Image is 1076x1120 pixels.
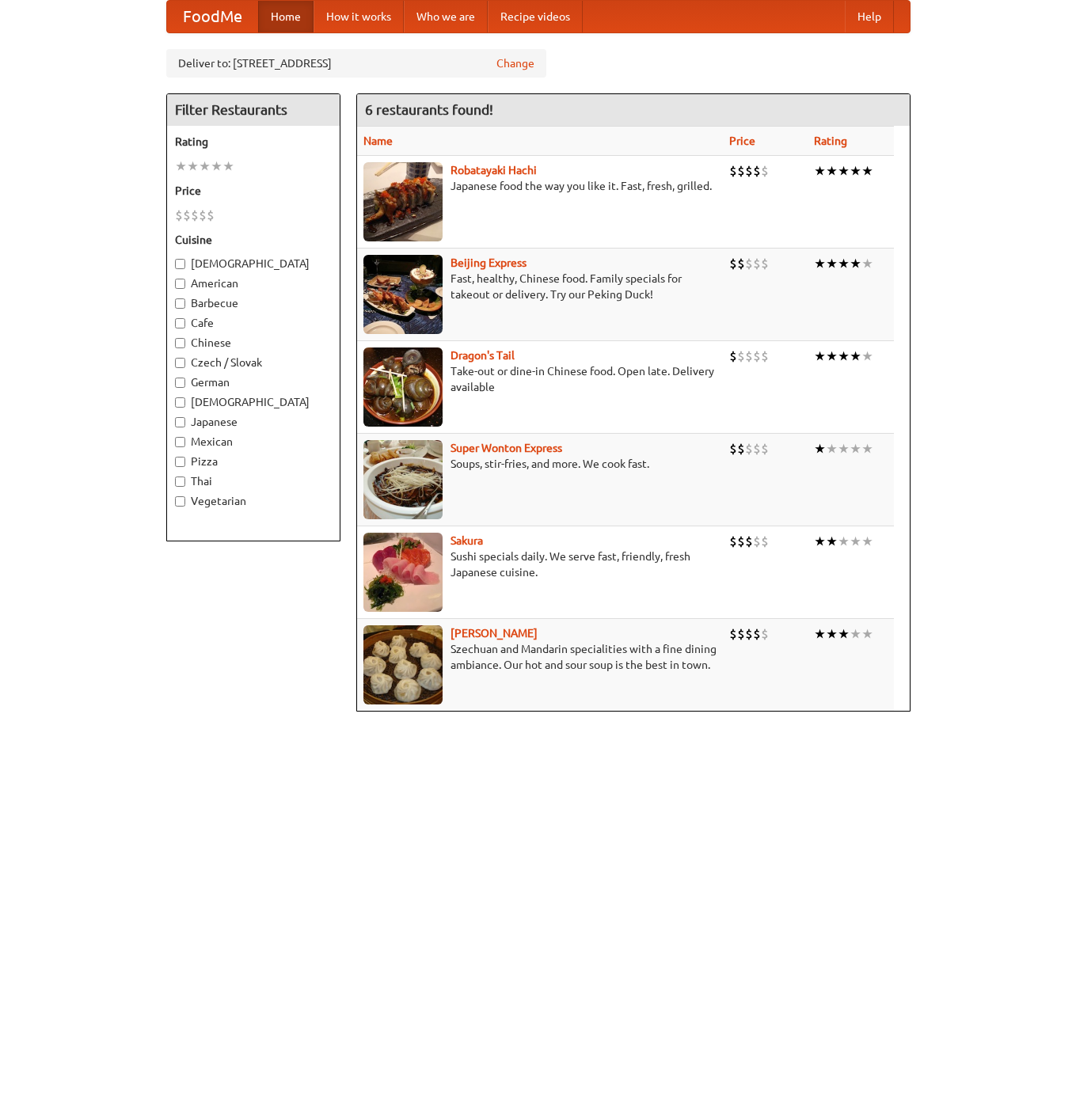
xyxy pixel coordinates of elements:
[175,335,332,351] label: Chinese
[451,627,538,640] a: [PERSON_NAME]
[175,397,185,408] input: [DEMOGRAPHIC_DATA]
[175,134,332,150] h5: Rating
[761,255,769,272] li: $
[167,94,340,126] h4: Filter Restaurants
[363,271,717,302] p: Fast, healthy, Chinese food. Family specials for takeout or delivery. Try our Peking Duck!
[826,347,838,365] li: ★
[258,1,314,32] a: Home
[175,207,183,224] li: $
[845,1,894,32] a: Help
[729,440,737,457] li: $
[175,374,332,390] label: German
[814,440,826,457] li: ★
[175,394,332,410] label: [DEMOGRAPHIC_DATA]
[745,162,753,180] li: $
[737,162,745,180] li: $
[729,255,737,272] li: $
[175,493,332,509] label: Vegetarian
[737,347,745,365] li: $
[861,255,873,272] li: ★
[850,347,861,365] li: ★
[175,496,185,507] input: Vegetarian
[175,318,185,328] input: Cafe
[175,259,185,269] input: [DEMOGRAPHIC_DATA]
[850,162,861,180] li: ★
[175,417,185,427] input: Japanese
[729,135,755,147] a: Price
[814,347,826,365] li: ★
[838,533,850,550] li: ★
[861,533,873,550] li: ★
[761,347,769,365] li: $
[753,162,761,180] li: $
[175,476,185,487] input: Thai
[729,533,737,550] li: $
[363,363,717,395] p: Take-out or dine-in Chinese food. Open late. Delivery available
[838,440,850,457] li: ★
[814,255,826,272] li: ★
[222,158,234,175] li: ★
[199,158,211,175] li: ★
[451,442,562,454] a: Super Wonton Express
[175,437,185,447] input: Mexican
[753,255,761,272] li: $
[861,162,873,180] li: ★
[838,162,850,180] li: ★
[404,1,488,32] a: Who we are
[175,183,332,199] h5: Price
[363,347,443,427] img: dragon.jpg
[737,440,745,457] li: $
[814,162,826,180] li: ★
[211,158,222,175] li: ★
[175,315,332,331] label: Cafe
[814,533,826,550] li: ★
[175,457,185,467] input: Pizza
[838,347,850,365] li: ★
[850,625,861,643] li: ★
[175,275,332,291] label: American
[175,298,185,309] input: Barbecue
[363,135,393,147] a: Name
[838,625,850,643] li: ★
[753,440,761,457] li: $
[745,255,753,272] li: $
[365,102,493,117] ng-pluralize: 6 restaurants found!
[175,378,185,388] input: German
[451,534,483,547] a: Sakura
[167,1,258,32] a: FoodMe
[363,162,443,241] img: robatayaki.jpg
[314,1,404,32] a: How it works
[187,158,199,175] li: ★
[753,347,761,365] li: $
[761,440,769,457] li: $
[826,255,838,272] li: ★
[175,355,332,370] label: Czech / Slovak
[861,347,873,365] li: ★
[737,255,745,272] li: $
[861,625,873,643] li: ★
[451,256,527,269] a: Beijing Express
[826,533,838,550] li: ★
[363,440,443,519] img: superwonton.jpg
[753,533,761,550] li: $
[496,55,534,71] a: Change
[363,625,443,704] img: shandong.jpg
[175,454,332,469] label: Pizza
[451,164,537,177] b: Robatayaki Hachi
[737,533,745,550] li: $
[175,473,332,489] label: Thai
[363,178,717,194] p: Japanese food the way you like it. Fast, fresh, grilled.
[761,162,769,180] li: $
[175,232,332,248] h5: Cuisine
[191,207,199,224] li: $
[488,1,583,32] a: Recipe videos
[838,255,850,272] li: ★
[175,358,185,368] input: Czech / Slovak
[826,440,838,457] li: ★
[451,349,515,362] a: Dragon's Tail
[175,414,332,430] label: Japanese
[745,347,753,365] li: $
